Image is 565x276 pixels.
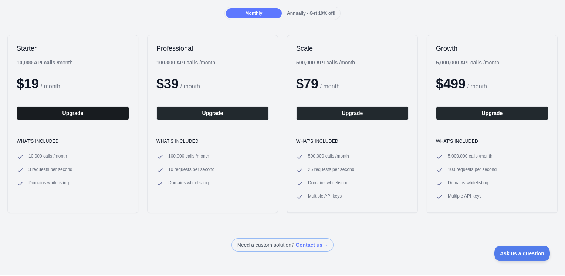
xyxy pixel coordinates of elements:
[168,153,209,161] span: 100,000 calls / month
[448,166,497,174] span: 100 requests per second
[494,246,550,261] iframe: Toggle Customer Support
[308,153,349,161] span: 500,000 calls / month
[156,138,269,144] h3: What's included
[168,166,214,174] span: 10 requests per second
[448,153,493,161] span: 5,000,000 calls / month
[308,166,354,174] span: 25 requests per second
[436,138,548,144] h3: What's included
[296,138,409,144] h3: What's included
